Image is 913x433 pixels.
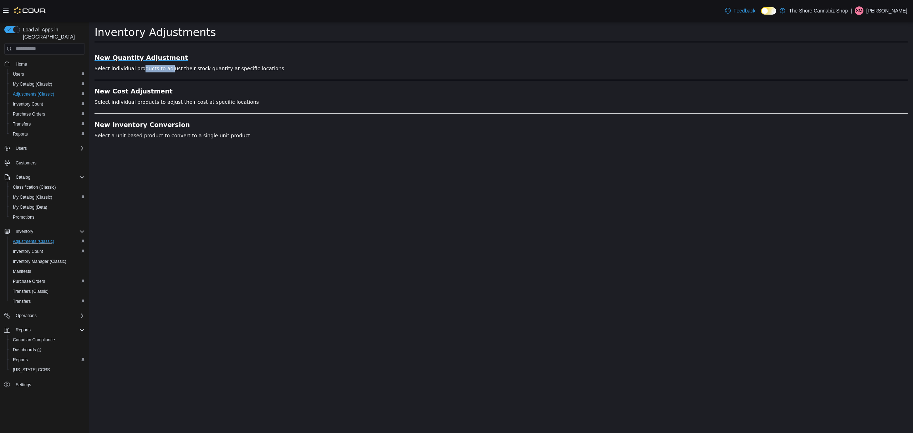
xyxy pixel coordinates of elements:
button: Classification (Classic) [7,182,88,192]
span: Inventory [13,227,85,236]
span: Purchase Orders [13,279,45,284]
span: Reports [16,327,31,333]
span: Inventory Adjustments [5,4,127,17]
a: Reports [10,130,31,138]
span: My Catalog (Classic) [10,193,85,202]
span: Reports [13,326,85,334]
span: Reports [13,131,28,137]
a: Dashboards [10,346,44,354]
span: Transfers (Classic) [10,287,85,296]
button: My Catalog (Classic) [7,192,88,202]
span: Transfers (Classic) [13,289,49,294]
span: Inventory Count [10,247,85,256]
span: Reports [10,130,85,138]
a: My Catalog (Classic) [10,193,55,202]
span: Reports [13,357,28,363]
span: Load All Apps in [GEOGRAPHIC_DATA] [20,26,85,40]
span: Customers [16,160,36,166]
span: Transfers [13,121,31,127]
span: Operations [16,313,37,319]
span: Settings [16,382,31,388]
a: Adjustments (Classic) [10,90,57,98]
button: Reports [1,325,88,335]
a: Adjustments (Classic) [10,237,57,246]
span: Washington CCRS [10,366,85,374]
span: Operations [13,311,85,320]
button: Promotions [7,212,88,222]
a: Users [10,70,27,78]
button: Operations [13,311,40,320]
span: Users [10,70,85,78]
span: Inventory Manager (Classic) [10,257,85,266]
button: Manifests [7,266,88,276]
span: Home [13,60,85,68]
button: Users [1,143,88,153]
button: Users [7,69,88,79]
span: Transfers [10,297,85,306]
span: Catalog [16,174,30,180]
span: Catalog [13,173,85,182]
span: Customers [13,158,85,167]
span: My Catalog (Beta) [13,204,47,210]
button: Purchase Orders [7,109,88,119]
button: Inventory Manager (Classic) [7,256,88,266]
span: Classification (Classic) [10,183,85,192]
button: Inventory [13,227,36,236]
span: Purchase Orders [10,110,85,118]
span: Inventory Count [13,101,43,107]
a: Feedback [722,4,758,18]
nav: Complex example [4,56,85,408]
span: Adjustments (Classic) [10,237,85,246]
span: My Catalog (Classic) [13,81,52,87]
span: Manifests [13,269,31,274]
span: Purchase Orders [13,111,45,117]
img: Cova [14,7,46,14]
button: Reports [7,129,88,139]
span: Reports [10,356,85,364]
span: Canadian Compliance [13,337,55,343]
p: Select individual products to adjust their stock quantity at specific locations [5,43,818,51]
button: Reports [13,326,34,334]
span: Transfers [13,299,31,304]
button: [US_STATE] CCRS [7,365,88,375]
a: Canadian Compliance [10,336,58,344]
span: Dashboards [13,347,41,353]
a: [US_STATE] CCRS [10,366,53,374]
a: Inventory Manager (Classic) [10,257,69,266]
p: | [851,6,852,15]
span: Settings [13,380,85,389]
a: Reports [10,356,31,364]
a: Transfers (Classic) [10,287,51,296]
a: Promotions [10,213,37,221]
div: Sam Morrison [855,6,863,15]
button: Inventory [1,226,88,236]
span: Inventory [16,229,33,234]
span: Transfers [10,120,85,128]
a: New Inventory Conversion [5,100,818,107]
a: Settings [13,381,34,389]
span: Adjustments (Classic) [10,90,85,98]
span: My Catalog (Classic) [13,194,52,200]
a: New Quantity Adjustment [5,32,818,40]
a: Transfers [10,120,34,128]
a: My Catalog (Beta) [10,203,50,212]
span: Users [13,71,24,77]
a: Home [13,60,30,68]
a: Purchase Orders [10,277,48,286]
button: Inventory Count [7,246,88,256]
span: SM [856,6,862,15]
span: Dashboards [10,346,85,354]
span: Promotions [10,213,85,221]
a: Transfers [10,297,34,306]
button: Catalog [1,172,88,182]
button: Operations [1,311,88,321]
span: My Catalog (Classic) [10,80,85,88]
button: Canadian Compliance [7,335,88,345]
button: Adjustments (Classic) [7,236,88,246]
span: Purchase Orders [10,277,85,286]
p: [PERSON_NAME] [866,6,907,15]
span: Feedback [734,7,755,14]
span: Manifests [10,267,85,276]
